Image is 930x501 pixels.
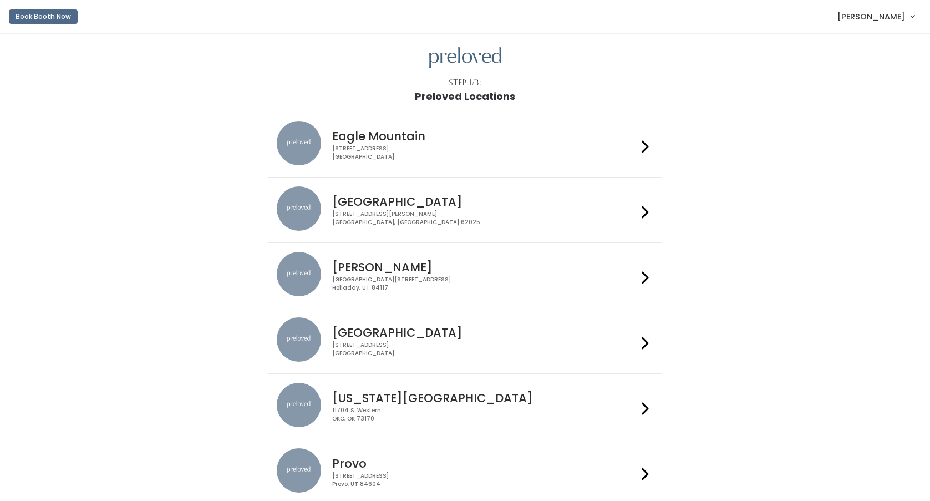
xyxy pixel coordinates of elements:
img: preloved location [277,383,321,427]
a: preloved location [PERSON_NAME] [GEOGRAPHIC_DATA][STREET_ADDRESS]Holladay, UT 84117 [277,252,653,299]
h4: [GEOGRAPHIC_DATA] [332,326,637,339]
img: preloved location [277,252,321,296]
a: preloved location [GEOGRAPHIC_DATA] [STREET_ADDRESS][GEOGRAPHIC_DATA] [277,317,653,365]
h4: Eagle Mountain [332,130,637,143]
img: preloved location [277,121,321,165]
div: 11704 S. Western OKC, OK 73170 [332,407,637,423]
div: [STREET_ADDRESS] [GEOGRAPHIC_DATA] [332,145,637,161]
a: preloved location [US_STATE][GEOGRAPHIC_DATA] 11704 S. WesternOKC, OK 73170 [277,383,653,430]
a: preloved location Provo [STREET_ADDRESS]Provo, UT 84604 [277,448,653,495]
h4: [US_STATE][GEOGRAPHIC_DATA] [332,392,637,404]
div: [STREET_ADDRESS] [GEOGRAPHIC_DATA] [332,341,637,357]
h1: Preloved Locations [415,91,515,102]
span: [PERSON_NAME] [837,11,905,23]
img: preloved location [277,317,321,362]
a: [PERSON_NAME] [826,4,926,28]
img: preloved logo [429,47,501,69]
h4: Provo [332,457,637,470]
h4: [GEOGRAPHIC_DATA] [332,195,637,208]
a: preloved location [GEOGRAPHIC_DATA] [STREET_ADDRESS][PERSON_NAME][GEOGRAPHIC_DATA], [GEOGRAPHIC_D... [277,186,653,234]
div: [STREET_ADDRESS][PERSON_NAME] [GEOGRAPHIC_DATA], [GEOGRAPHIC_DATA] 62025 [332,210,637,226]
div: [STREET_ADDRESS] Provo, UT 84604 [332,472,637,488]
img: preloved location [277,448,321,493]
img: preloved location [277,186,321,231]
button: Book Booth Now [9,9,78,24]
a: Book Booth Now [9,4,78,29]
div: Step 1/3: [449,77,481,89]
a: preloved location Eagle Mountain [STREET_ADDRESS][GEOGRAPHIC_DATA] [277,121,653,168]
h4: [PERSON_NAME] [332,261,637,274]
div: [GEOGRAPHIC_DATA][STREET_ADDRESS] Holladay, UT 84117 [332,276,637,292]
